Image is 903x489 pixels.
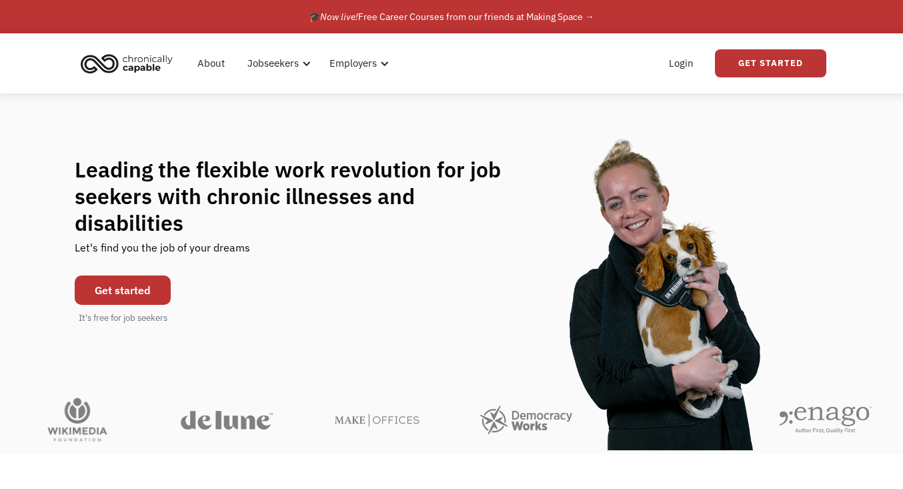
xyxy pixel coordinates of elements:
[189,42,233,85] a: About
[79,312,167,325] div: It's free for job seekers
[715,49,826,77] a: Get Started
[661,42,702,85] a: Login
[247,55,299,71] div: Jobseekers
[77,49,183,78] a: home
[75,156,527,236] h1: Leading the flexible work revolution for job seekers with chronic illnesses and disabilities
[321,42,393,85] div: Employers
[329,55,377,71] div: Employers
[309,9,594,25] div: 🎓 Free Career Courses from our friends at Making Space →
[77,49,177,78] img: Chronically Capable logo
[320,11,358,23] em: Now live!
[75,236,250,269] div: Let's find you the job of your dreams
[239,42,315,85] div: Jobseekers
[75,276,171,305] a: Get started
